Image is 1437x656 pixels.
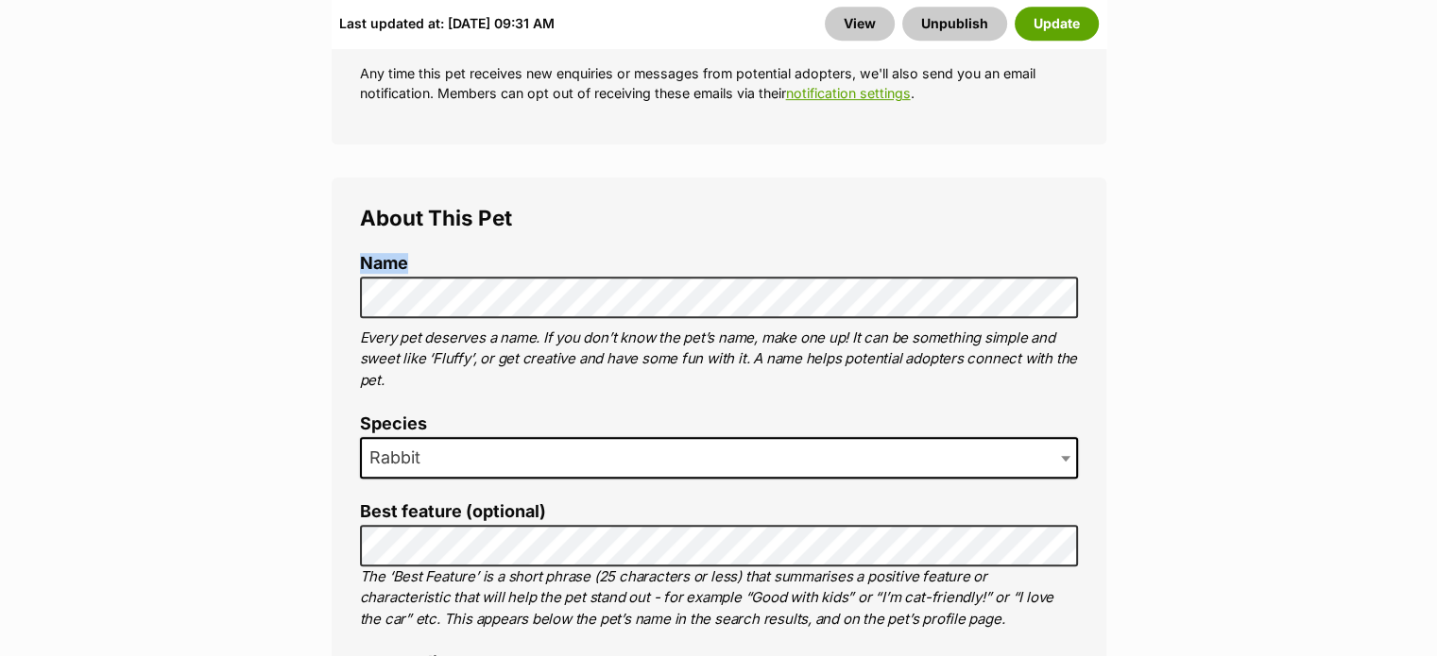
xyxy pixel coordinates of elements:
[360,205,512,230] span: About This Pet
[339,7,555,41] div: Last updated at: [DATE] 09:31 AM
[786,85,911,101] a: notification settings
[1015,7,1099,41] button: Update
[360,328,1078,392] p: Every pet deserves a name. If you don’t know the pet’s name, make one up! It can be something sim...
[360,63,1078,104] p: Any time this pet receives new enquiries or messages from potential adopters, we'll also send you...
[360,254,1078,274] label: Name
[360,414,1078,434] label: Species
[825,7,895,41] a: View
[360,502,1078,522] label: Best feature (optional)
[362,445,439,471] span: Rabbit
[360,437,1078,479] span: Rabbit
[902,7,1007,41] button: Unpublish
[360,566,1078,631] p: The ‘Best Feature’ is a short phrase (25 characters or less) that summarises a positive feature o...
